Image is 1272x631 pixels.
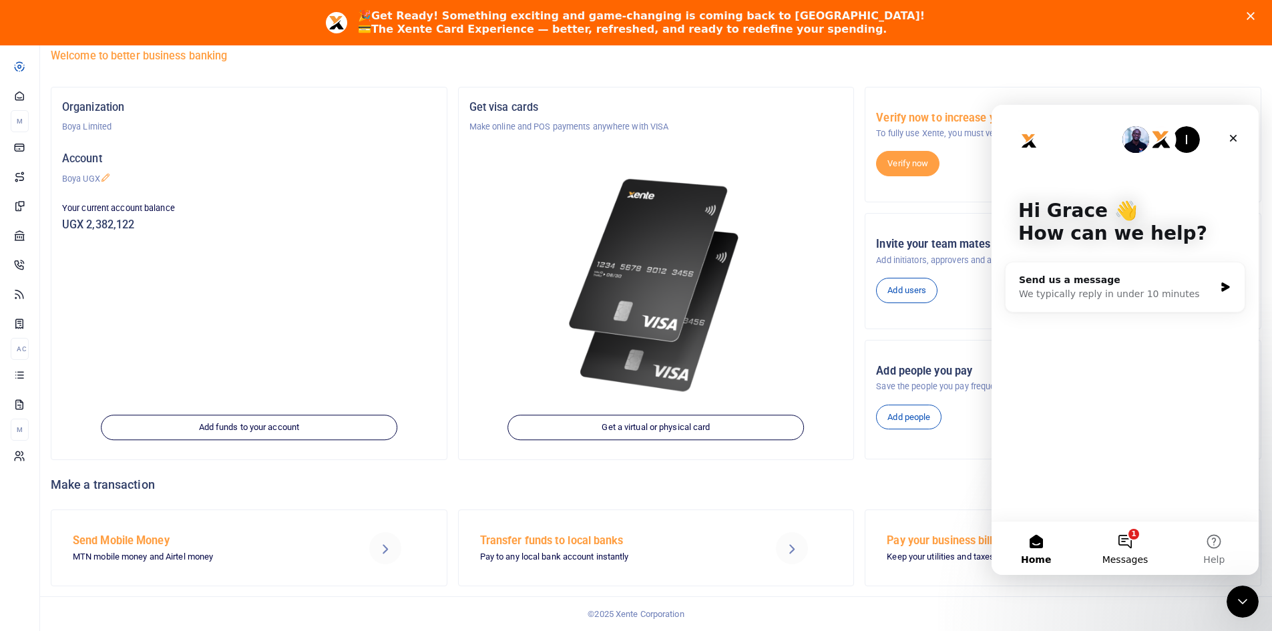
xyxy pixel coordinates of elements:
[51,477,1261,492] h4: Make a transaction
[371,9,925,22] b: Get Ready! Something exciting and game-changing is coming back to [GEOGRAPHIC_DATA]!
[62,120,436,134] p: Boya Limited
[358,9,925,36] div: 🎉 💳
[876,380,1250,393] p: Save the people you pay frequently to make it easier
[101,415,397,441] a: Add funds to your account
[876,405,941,430] a: Add people
[876,112,1250,125] h5: Verify now to increase your limits
[887,550,1148,564] p: Keep your utilities and taxes in great shape
[563,166,750,406] img: xente-_physical_cards.png
[371,23,887,35] b: The Xente Card Experience — better, refreshed, and ready to redefine your spending.
[876,365,1250,378] h5: Add people you pay
[480,550,742,564] p: Pay to any local bank account instantly
[469,120,843,134] p: Make online and POS payments anywhere with VISA
[469,101,843,114] h5: Get visa cards
[62,218,436,232] h5: UGX 2,382,122
[876,151,939,176] a: Verify now
[508,415,805,441] a: Get a virtual or physical card
[51,49,1261,63] h5: Welcome to better business banking
[11,338,29,360] li: Ac
[73,534,335,548] h5: Send Mobile Money
[73,550,335,564] p: MTN mobile money and Airtel money
[458,509,855,586] a: Transfer funds to local banks Pay to any local bank account instantly
[1227,586,1259,618] iframe: Intercom live chat
[62,101,436,114] h5: Organization
[51,509,447,586] a: Send Mobile Money MTN mobile money and Airtel money
[62,202,436,215] p: Your current account balance
[480,534,742,548] h5: Transfer funds to local banks
[326,12,347,33] img: Profile image for Aceng
[11,419,29,441] li: M
[865,509,1261,586] a: Pay your business bills Keep your utilities and taxes in great shape
[876,278,937,303] a: Add users
[876,238,1250,251] h5: Invite your team mates
[62,152,436,166] h5: Account
[876,254,1250,267] p: Add initiators, approvers and admins to your account
[876,127,1250,140] p: To fully use Xente, you must verify your organization
[992,105,1259,575] iframe: Intercom live chat
[1247,12,1260,20] div: Close
[887,534,1148,548] h5: Pay your business bills
[11,110,29,132] li: M
[62,172,436,186] p: Boya UGX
